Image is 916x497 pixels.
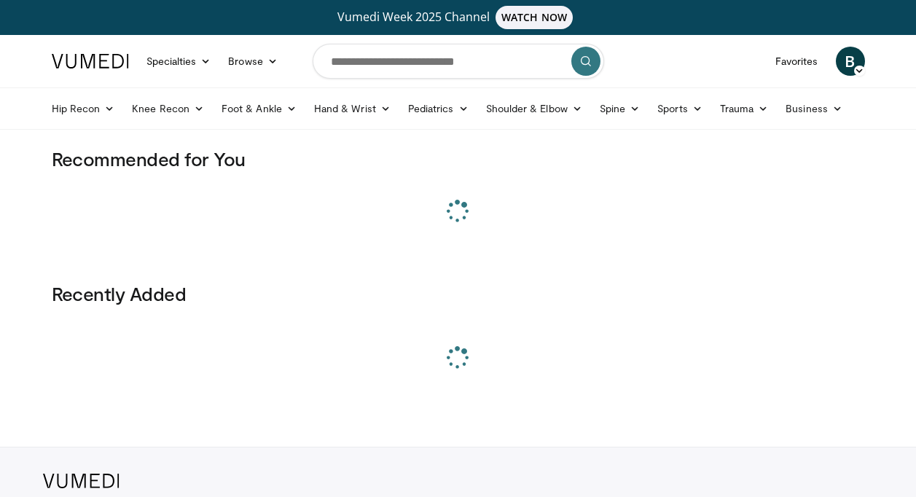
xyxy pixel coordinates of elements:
a: Foot & Ankle [213,94,305,123]
a: Browse [219,47,286,76]
a: Spine [591,94,649,123]
input: Search topics, interventions [313,44,604,79]
a: Vumedi Week 2025 ChannelWATCH NOW [54,6,863,29]
a: Specialties [138,47,220,76]
h3: Recently Added [52,282,865,305]
h3: Recommended for You [52,147,865,171]
a: Knee Recon [123,94,213,123]
a: Favorites [767,47,827,76]
a: Trauma [711,94,778,123]
img: VuMedi Logo [52,54,129,69]
span: WATCH NOW [496,6,573,29]
a: Hip Recon [43,94,124,123]
a: Hand & Wrist [305,94,399,123]
a: Pediatrics [399,94,477,123]
a: Business [777,94,851,123]
a: Shoulder & Elbow [477,94,591,123]
a: Sports [649,94,711,123]
a: B [836,47,865,76]
img: VuMedi Logo [43,474,120,488]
